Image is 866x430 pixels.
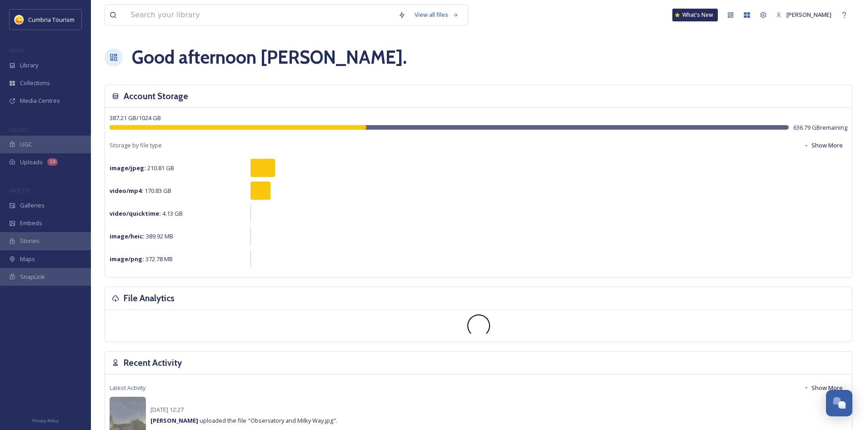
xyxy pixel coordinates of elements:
[20,219,42,228] span: Embeds
[826,390,852,416] button: Open Chat
[110,164,146,172] strong: image/jpeg :
[150,405,184,414] span: [DATE] 12:27
[799,379,847,397] button: Show More
[124,356,182,369] h3: Recent Activity
[126,5,394,25] input: Search your library
[110,232,173,240] span: 389.92 MB
[110,187,143,195] strong: video/mp4 :
[150,416,337,425] span: uploaded the file "Observatory and Milky Way.jpg".
[110,141,162,150] span: Storage by file type
[110,114,161,122] span: 387.21 GB / 1024 GB
[32,415,59,425] a: Privacy Policy
[32,418,59,424] span: Privacy Policy
[124,90,188,103] h3: Account Storage
[110,209,161,218] strong: video/quicktime :
[9,47,25,54] span: MEDIA
[150,416,198,425] strong: [PERSON_NAME]
[9,126,29,133] span: COLLECT
[410,6,463,24] a: View all files
[20,201,45,210] span: Galleries
[110,232,145,240] strong: image/heic :
[20,79,50,87] span: Collections
[20,255,35,263] span: Maps
[20,273,45,281] span: SnapLink
[9,187,30,194] span: WIDGETS
[124,292,175,305] h3: File Analytics
[15,15,24,24] img: images.jpg
[20,96,60,105] span: Media Centres
[28,15,75,24] span: Cumbria Tourism
[110,255,144,263] strong: image/png :
[110,187,171,195] span: 170.83 GB
[771,6,836,24] a: [PERSON_NAME]
[20,61,38,70] span: Library
[786,10,831,19] span: [PERSON_NAME]
[793,123,847,132] span: 636.79 GB remaining
[132,44,407,71] h1: Good afternoon [PERSON_NAME] .
[47,158,58,166] div: 10
[110,164,174,172] span: 210.81 GB
[20,158,43,167] span: Uploads
[110,255,173,263] span: 372.78 MB
[799,137,847,154] button: Show More
[110,384,145,392] span: Latest Activity
[110,209,183,218] span: 4.13 GB
[20,140,32,149] span: UGC
[20,237,40,245] span: Stories
[672,9,718,21] a: What's New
